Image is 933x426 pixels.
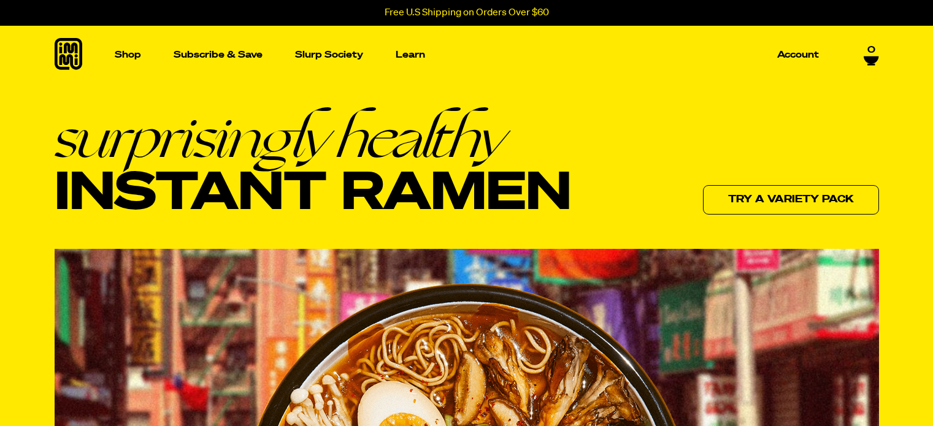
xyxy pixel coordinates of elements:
[777,50,819,59] p: Account
[169,45,267,64] a: Subscribe & Save
[110,26,146,84] a: Shop
[110,26,824,84] nav: Main navigation
[55,108,572,166] em: surprisingly healthy
[772,45,824,64] a: Account
[396,50,425,59] p: Learn
[174,50,263,59] p: Subscribe & Save
[295,50,363,59] p: Slurp Society
[115,50,141,59] p: Shop
[385,7,549,18] p: Free U.S Shipping on Orders Over $60
[703,185,879,215] a: Try a variety pack
[867,45,875,56] span: 0
[391,26,430,84] a: Learn
[864,45,879,66] a: 0
[55,108,572,223] h1: Instant Ramen
[290,45,368,64] a: Slurp Society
